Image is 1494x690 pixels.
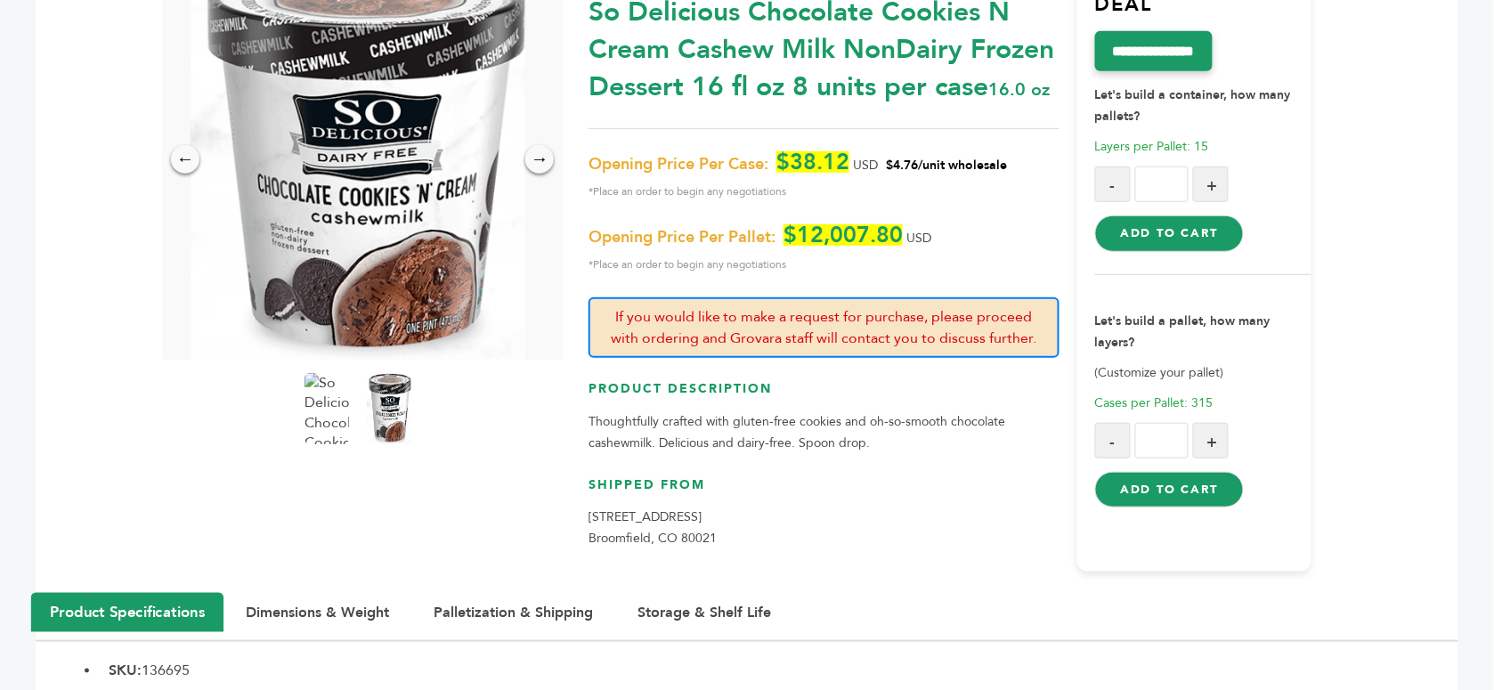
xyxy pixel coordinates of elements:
[589,411,1059,454] p: Thoughtfully crafted with gluten-free cookies and oh-so-smooth chocolate cashewmilk. Delicious an...
[31,593,223,632] button: Product Specifications
[1095,472,1244,507] button: Add to Cart
[1095,362,1312,384] p: (Customize your pallet)
[416,594,611,631] button: Palletization & Shipping
[367,373,411,444] img: So Delicious Chocolate Cookies 'N' Cream Cashew Milk Non-Dairy Frozen Dessert 16 fl oz 8 units pe...
[100,660,1458,681] li: 136695
[1095,138,1209,155] span: Layers per Pallet: 15
[525,145,554,174] div: →
[1095,313,1271,351] strong: Let's build a pallet, how many layers?
[589,297,1059,358] p: If you would like to make a request for purchase, please proceed with ordering and Grovara staff ...
[589,181,1059,202] span: *Place an order to begin any negotiations
[109,661,142,680] b: SKU:
[304,373,349,444] img: So Delicious Chocolate Cookies 'N' Cream Cashew Milk Non-Dairy Frozen Dessert 16 fl oz 8 units pe...
[1193,166,1229,202] button: +
[853,157,878,174] span: USD
[589,380,1059,411] h3: Product Description
[589,254,1059,275] span: *Place an order to begin any negotiations
[589,227,775,248] span: Opening Price Per Pallet:
[589,476,1059,507] h3: Shipped From
[1095,166,1131,202] button: -
[589,507,1059,549] p: [STREET_ADDRESS] Broomfield, CO 80021
[1095,423,1131,459] button: -
[1095,394,1214,411] span: Cases per Pallet: 315
[1095,86,1291,125] strong: Let's build a container, how many pallets?
[776,151,849,173] span: $38.12
[171,145,199,174] div: ←
[1193,423,1229,459] button: +
[620,594,789,631] button: Storage & Shelf Life
[228,594,407,631] button: Dimensions & Weight
[784,224,903,246] span: $12,007.80
[1095,215,1244,251] button: Add to Cart
[988,77,1050,101] span: 16.0 oz
[886,157,1007,174] span: $4.76/unit wholesale
[906,230,931,247] span: USD
[589,154,768,175] span: Opening Price Per Case:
